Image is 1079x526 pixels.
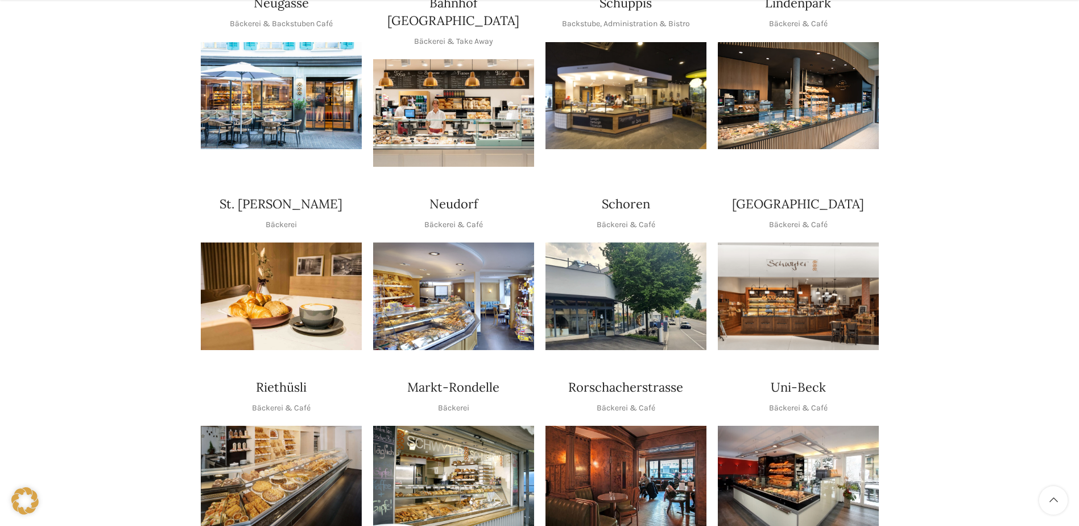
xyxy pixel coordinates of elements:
p: Backstube, Administration & Bistro [562,18,690,30]
div: 1 / 1 [718,42,879,150]
h4: Rorschacherstrasse [568,379,683,396]
div: 1 / 1 [718,243,879,350]
div: 1 / 1 [373,59,534,167]
p: Bäckerei & Café [597,219,655,231]
h4: St. [PERSON_NAME] [220,195,342,213]
img: Neugasse [201,42,362,150]
p: Bäckerei & Backstuben Café [230,18,333,30]
div: 1 / 1 [545,243,706,350]
img: 0842cc03-b884-43c1-a0c9-0889ef9087d6 copy [545,243,706,350]
p: Bäckerei & Café [769,219,828,231]
img: 150130-Schwyter-013 [545,42,706,150]
div: 1 / 1 [201,243,362,350]
p: Bäckerei & Take Away [414,35,493,48]
div: 1 / 1 [545,42,706,150]
img: schwyter-23 [201,243,362,350]
p: Bäckerei & Café [597,402,655,414]
img: Schwyter-1800x900 [718,243,879,350]
h4: [GEOGRAPHIC_DATA] [732,195,864,213]
img: Neudorf_1 [373,243,534,350]
p: Bäckerei [438,402,469,414]
img: 017-e1571925257345 [718,42,879,150]
p: Bäckerei & Café [769,402,828,414]
p: Bäckerei [266,219,297,231]
div: 1 / 1 [373,243,534,350]
p: Bäckerei & Café [769,18,828,30]
h4: Neudorf [429,195,478,213]
h4: Schoren [602,195,650,213]
img: Bahnhof St. Gallen [373,59,534,167]
h4: Markt-Rondelle [407,379,499,396]
div: 1 / 1 [201,42,362,150]
h4: Uni-Beck [771,379,826,396]
p: Bäckerei & Café [424,219,483,231]
h4: Riethüsli [256,379,307,396]
a: Scroll to top button [1039,486,1068,515]
p: Bäckerei & Café [252,402,311,414]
